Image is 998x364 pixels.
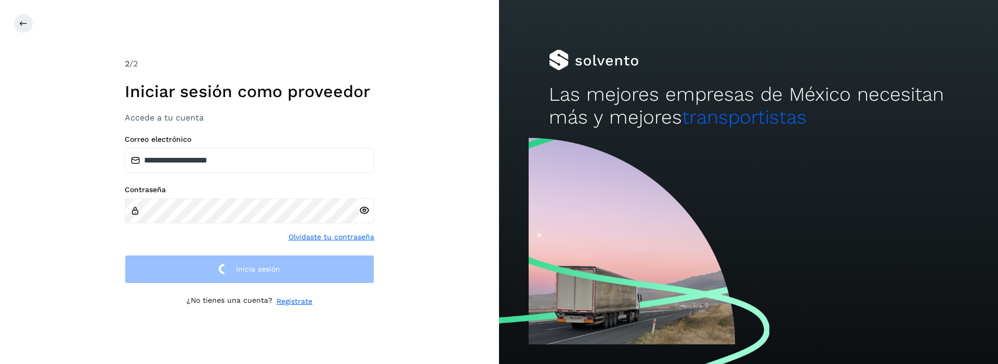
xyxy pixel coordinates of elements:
[187,296,272,307] p: ¿No tienes una cuenta?
[125,59,129,69] span: 2
[125,255,374,284] button: Inicia sesión
[236,265,280,273] span: Inicia sesión
[125,58,374,70] div: /2
[125,135,374,144] label: Correo electrónico
[549,83,948,129] h2: Las mejores empresas de México necesitan más y mejores
[682,106,807,128] span: transportistas
[277,296,312,307] a: Regístrate
[125,113,374,123] h3: Accede a tu cuenta
[125,82,374,101] h1: Iniciar sesión como proveedor
[125,185,374,194] label: Contraseña
[288,232,374,242] a: Olvidaste tu contraseña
